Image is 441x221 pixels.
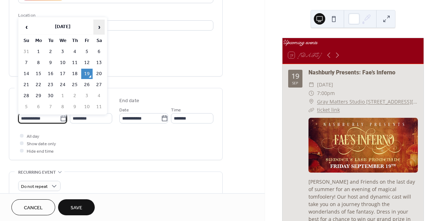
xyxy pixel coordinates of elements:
td: 11 [93,102,105,112]
th: Mo [33,36,44,46]
td: 21 [21,80,32,90]
td: 3 [57,47,68,57]
td: 9 [69,102,81,112]
td: 12 [81,58,93,68]
span: Show date only [27,140,56,148]
th: Sa [93,36,105,46]
td: 24 [57,80,68,90]
div: End date [119,97,139,105]
td: 4 [69,47,81,57]
span: [DATE] [317,80,333,89]
a: ticket link [317,106,340,113]
div: 19 [291,73,299,80]
th: We [57,36,68,46]
td: 1 [57,91,68,101]
td: 17 [57,69,68,79]
td: 7 [45,102,56,112]
td: 20 [93,69,105,79]
td: 22 [33,80,44,90]
span: Time [171,106,181,114]
td: 14 [21,69,32,79]
button: Cancel [11,199,55,215]
div: ​ [308,80,314,89]
td: 19 [81,69,93,79]
td: 9 [45,58,56,68]
div: ​ [308,98,314,106]
td: 27 [93,80,105,90]
td: 2 [45,47,56,57]
th: Th [69,36,81,46]
td: 18 [69,69,81,79]
div: Sep [292,81,298,85]
td: 3 [81,91,93,101]
a: Gray Matters Studio [STREET_ADDRESS][PERSON_NAME] [GEOGRAPHIC_DATA] [317,98,418,106]
td: 26 [81,80,93,90]
td: 8 [33,58,44,68]
td: 30 [45,91,56,101]
span: All day [27,133,39,140]
span: Save [71,204,82,212]
td: 11 [69,58,81,68]
div: ​ [308,89,314,98]
th: Tu [45,36,56,46]
div: Location [18,12,212,19]
td: 6 [93,47,105,57]
td: 10 [81,102,93,112]
span: Hide end time [27,148,54,155]
span: Cancel [24,204,43,212]
span: 7:00pm [317,89,335,98]
td: 8 [57,102,68,112]
span: Date [119,106,129,114]
td: 31 [21,47,32,57]
td: 7 [21,58,32,68]
td: 2 [69,91,81,101]
span: Do not repeat [21,183,48,191]
td: 10 [57,58,68,68]
button: Save [58,199,95,215]
a: Nashburly Presents: Fae's Inferno [308,69,395,76]
td: 25 [69,80,81,90]
div: ​ [308,106,314,114]
td: 29 [33,91,44,101]
td: 28 [21,91,32,101]
div: Upcoming events [282,38,424,47]
td: 5 [81,47,93,57]
th: Fr [81,36,93,46]
span: › [94,20,104,34]
td: 23 [45,80,56,90]
td: 1 [33,47,44,57]
span: Recurring event [18,169,56,176]
th: [DATE] [33,20,93,35]
td: 15 [33,69,44,79]
th: Su [21,36,32,46]
td: 13 [93,58,105,68]
td: 4 [93,91,105,101]
td: 5 [21,102,32,112]
td: 6 [33,102,44,112]
span: ‹ [21,20,32,34]
td: 16 [45,69,56,79]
